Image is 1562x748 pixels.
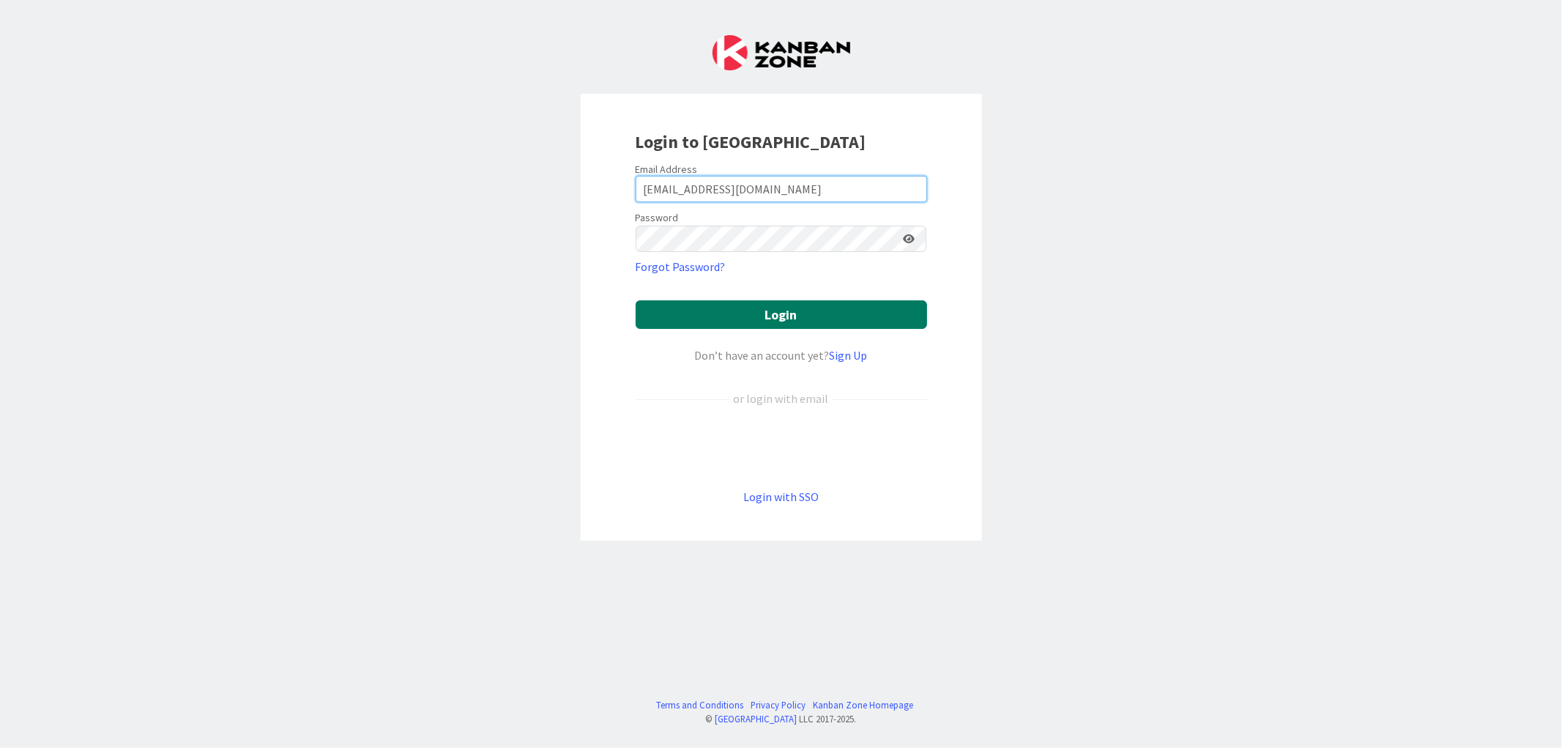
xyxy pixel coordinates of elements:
[649,712,913,726] div: © LLC 2017- 2025 .
[636,210,679,226] label: Password
[656,698,743,712] a: Terms and Conditions
[751,698,806,712] a: Privacy Policy
[636,258,726,275] a: Forgot Password?
[813,698,913,712] a: Kanban Zone Homepage
[743,489,819,504] a: Login with SSO
[636,130,866,153] b: Login to [GEOGRAPHIC_DATA]
[628,432,934,464] iframe: Sign in with Google Button
[830,348,868,363] a: Sign Up
[636,300,927,329] button: Login
[636,163,698,176] label: Email Address
[713,35,850,70] img: Kanban Zone
[636,347,927,364] div: Don’t have an account yet?
[715,713,797,725] a: [GEOGRAPHIC_DATA]
[730,390,833,407] div: or login with email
